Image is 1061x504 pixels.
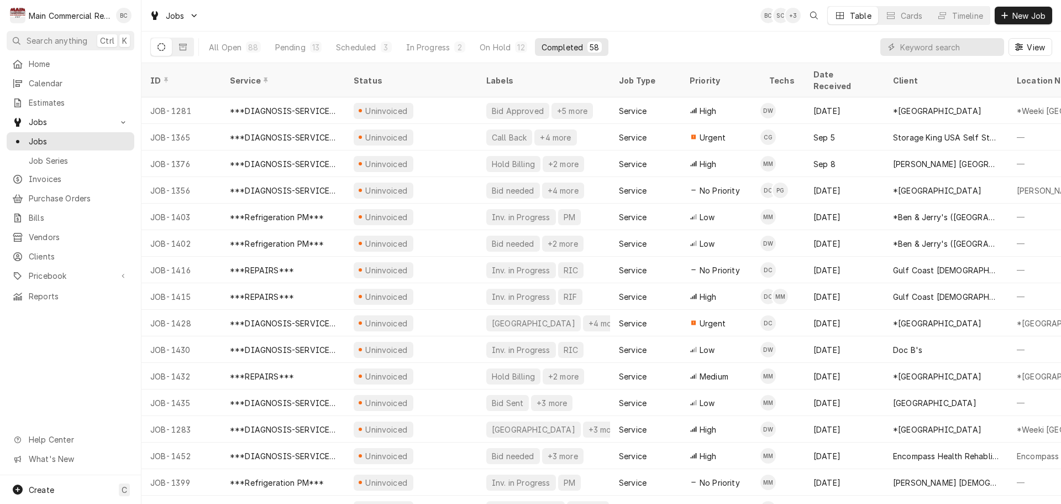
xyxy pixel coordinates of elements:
div: JOB-1428 [141,310,221,336]
span: Low [700,344,715,356]
span: High [700,105,717,117]
a: Go to Pricebook [7,267,134,285]
span: What's New [29,453,128,465]
div: BC [116,8,132,23]
span: No Priority [700,185,740,196]
div: RIC [563,264,579,276]
div: Inv. in Progress [491,264,551,276]
div: Hold Billing [491,158,536,170]
span: Purchase Orders [29,193,129,204]
div: +4 more [587,318,621,329]
span: Urgent [700,318,726,329]
div: Inv. in Progress [491,211,551,223]
div: Techs [769,75,796,86]
div: Service [619,291,647,303]
div: [PERSON_NAME] [GEOGRAPHIC_DATA] [893,158,999,170]
div: Uninvoiced [364,477,409,489]
a: Calendar [7,74,134,92]
div: Bid Sent [491,397,524,409]
div: +2 more [547,158,580,170]
div: Sep 8 [805,150,884,177]
div: Uninvoiced [364,344,409,356]
div: Dorian Wertz's Avatar [760,342,776,357]
div: JOB-1283 [141,416,221,443]
div: JOB-1399 [141,469,221,496]
a: Bills [7,209,134,227]
div: PG [773,183,788,198]
button: View [1009,38,1052,56]
a: Go to What's New [7,450,134,468]
div: Inv. in Progress [491,291,551,303]
div: [DATE] [805,416,884,443]
span: Search anything [27,35,87,46]
div: Uninvoiced [364,424,409,435]
div: DC [760,262,776,278]
span: Pricebook [29,270,112,282]
span: Create [29,485,54,495]
div: JOB-1435 [141,389,221,416]
div: 88 [248,41,258,53]
div: Dylan Crawford's Avatar [760,183,776,198]
div: Doc B's [893,344,922,356]
a: Go to Jobs [145,7,203,25]
div: Uninvoiced [364,264,409,276]
div: Inv. in Progress [491,477,551,489]
div: +5 more [556,105,589,117]
div: Uninvoiced [364,132,409,143]
div: Status [354,75,466,86]
div: Uninvoiced [364,318,409,329]
div: Mike Marchese's Avatar [760,209,776,225]
div: [GEOGRAPHIC_DATA] [491,318,576,329]
div: +4 more [547,185,580,196]
div: Client [893,75,997,86]
div: [DATE] [805,230,884,257]
div: JOB-1432 [141,363,221,389]
span: Calendar [29,77,129,89]
div: JOB-1402 [141,230,221,257]
span: New Job [1010,10,1048,22]
span: Home [29,58,129,70]
div: PM [563,211,576,223]
div: [DATE] [805,389,884,416]
div: [DATE] [805,363,884,389]
div: MM [760,475,776,490]
div: Service [619,185,647,196]
div: Gulf Coast [DEMOGRAPHIC_DATA] Family Services (Holiday) [893,291,999,303]
div: Service [619,397,647,409]
div: Inv. in Progress [491,344,551,356]
div: Sharon Campbell's Avatar [773,8,789,23]
div: JOB-1416 [141,257,221,283]
a: Home [7,55,134,73]
div: Uninvoiced [364,450,409,462]
div: [PERSON_NAME] [DEMOGRAPHIC_DATA] Chruch [893,477,999,489]
span: High [700,158,717,170]
div: RIC [563,344,579,356]
a: Job Series [7,152,134,170]
span: Low [700,397,715,409]
div: ID [150,75,210,86]
div: Service [230,75,334,86]
div: JOB-1430 [141,336,221,363]
div: Service [619,238,647,250]
div: JOB-1365 [141,124,221,150]
span: Vendors [29,231,129,243]
div: 13 [312,41,319,53]
div: MM [760,395,776,411]
div: Table [850,10,871,22]
div: [DATE] [805,177,884,204]
span: Jobs [29,136,129,147]
div: + 3 [785,8,801,23]
span: Bills [29,212,129,224]
div: JOB-1452 [141,443,221,469]
span: Jobs [29,116,112,128]
div: CG [760,129,776,145]
div: JOB-1415 [141,283,221,310]
div: *Ben & Jerry's ([GEOGRAPHIC_DATA]) [893,211,999,223]
div: [DATE] [805,283,884,310]
div: MM [773,289,788,304]
span: Jobs [166,10,185,22]
div: Dorian Wertz's Avatar [760,103,776,118]
div: [GEOGRAPHIC_DATA] [893,397,976,409]
div: Timeline [952,10,983,22]
span: Low [700,211,715,223]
